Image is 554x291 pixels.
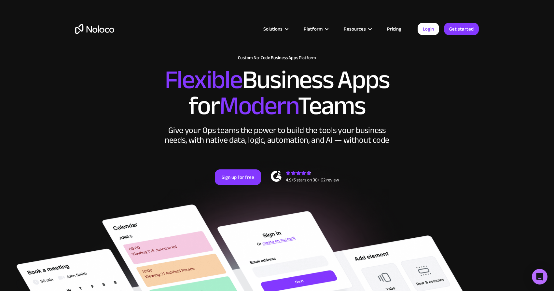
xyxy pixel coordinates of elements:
a: Pricing [379,25,409,33]
span: Flexible [165,56,242,104]
a: Sign up for free [215,169,261,185]
div: Open Intercom Messenger [532,269,547,284]
div: Give your Ops teams the power to build the tools your business needs, with native data, logic, au... [163,126,391,145]
div: Platform [296,25,336,33]
div: Solutions [255,25,296,33]
div: Platform [304,25,323,33]
div: Resources [344,25,366,33]
a: Get started [444,23,479,35]
a: Login [418,23,439,35]
div: Solutions [263,25,283,33]
a: home [75,24,114,34]
h2: Business Apps for Teams [75,67,479,119]
div: Resources [336,25,379,33]
span: Modern [219,82,298,130]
